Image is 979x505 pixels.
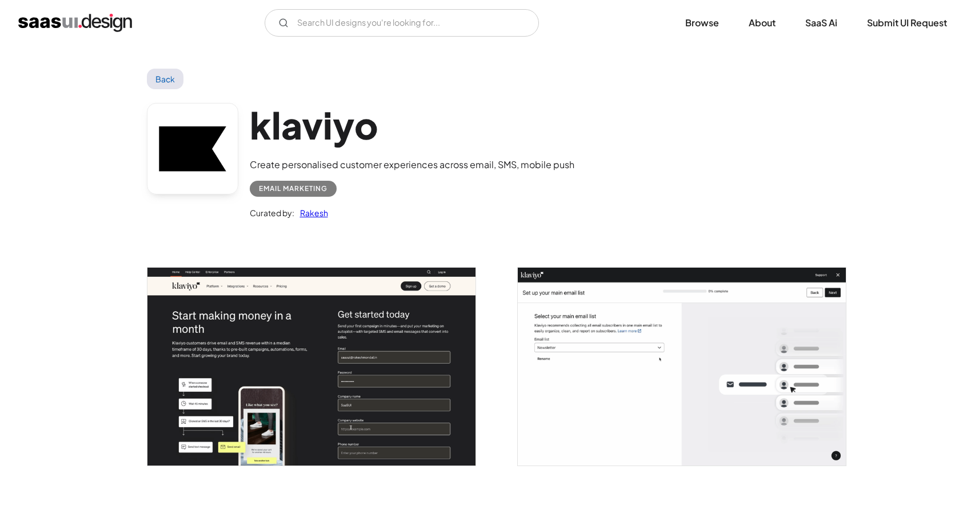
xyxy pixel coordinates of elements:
[147,268,475,465] a: open lightbox
[735,10,789,35] a: About
[294,206,328,220] a: Rakesh
[672,10,733,35] a: Browse
[265,9,539,37] form: Email Form
[250,103,574,147] h1: klaviyo
[792,10,851,35] a: SaaS Ai
[518,268,846,465] a: open lightbox
[853,10,961,35] a: Submit UI Request
[250,206,294,220] div: Curated by:
[18,14,132,32] a: home
[147,268,475,465] img: 66275ccbea573b37e95655a2_Sign%20up.png
[250,158,574,172] div: Create personalised customer experiences across email, SMS, mobile push
[265,9,539,37] input: Search UI designs you're looking for...
[259,182,327,196] div: Email Marketing
[518,268,846,465] img: 66275ccce9204c5d441b94df_setup%20email%20List%20.png
[147,69,184,89] a: Back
